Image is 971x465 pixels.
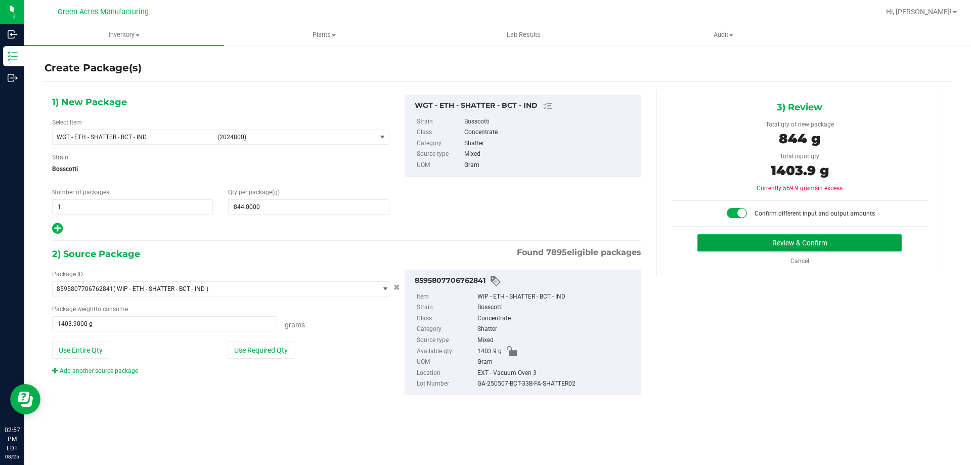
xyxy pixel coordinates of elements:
span: Total qty of new package [766,121,834,128]
button: Cancel button [390,280,403,295]
label: Source type [417,149,462,160]
span: Green Acres Manufacturing [58,8,149,16]
span: in excess [818,185,843,192]
div: Shatter [464,138,635,149]
label: Class [417,313,475,324]
span: (2024800) [217,134,372,141]
span: Hi, [PERSON_NAME]! [886,8,952,16]
span: Currently 559.9 grams [757,185,843,192]
span: Qty per package [228,189,280,196]
a: Lab Results [424,24,624,46]
span: 844 g [779,131,820,147]
span: 3) Review [777,100,822,115]
label: Lot Number [417,378,475,390]
div: Gram [464,160,635,171]
a: Plants [224,24,424,46]
span: 1403.9 g [771,162,829,179]
div: Bosscotti [464,116,635,128]
button: Use Required Qty [228,342,294,359]
div: Gram [477,357,636,368]
span: Plants [225,30,423,39]
span: Confirm different input and output amounts [755,210,875,217]
span: 1) New Package [52,95,127,110]
span: 7895 [546,247,567,257]
span: (g) [272,189,280,196]
div: Concentrate [464,127,635,138]
div: Shatter [477,324,636,335]
label: Strain [417,116,462,128]
input: 1 [53,200,212,214]
div: WIP - ETH - SHATTER - BCT - IND [477,291,636,303]
span: select [376,282,389,296]
a: Add another source package [52,367,138,374]
inline-svg: Inventory [8,51,18,61]
label: UOM [417,160,462,171]
span: Package to consume [52,306,128,313]
h4: Create Package(s) [45,61,142,75]
span: Add new output [52,227,63,234]
span: Bosscotti [52,161,389,177]
label: Class [417,127,462,138]
iframe: Resource center [10,384,40,414]
label: Select Item [52,118,82,127]
label: Source type [417,335,475,346]
button: Use Entire Qty [52,342,109,359]
label: Item [417,291,475,303]
div: WGT - ETH - SHATTER - BCT - IND [415,100,636,112]
inline-svg: Outbound [8,73,18,83]
span: 2) Source Package [52,246,140,262]
span: Number of packages [52,189,109,196]
a: Audit [624,24,823,46]
label: Location [417,368,475,379]
span: Package ID [52,271,83,278]
label: Available qty [417,346,475,357]
p: 02:57 PM EDT [5,426,20,453]
input: 1403.9000 g [53,317,277,331]
div: GA-250507-BCT-33B-FA-SHATTER02 [477,378,636,390]
a: Inventory [24,24,224,46]
label: UOM [417,357,475,368]
div: EXT - Vacuum Oven 3 [477,368,636,379]
span: ( WIP - ETH - SHATTER - BCT - IND ) [113,285,208,292]
span: Inventory [24,30,224,39]
label: Category [417,324,475,335]
span: weight [77,306,96,313]
p: 08/25 [5,453,20,460]
span: select [376,130,389,144]
inline-svg: Inbound [8,29,18,39]
div: Bosscotti [477,302,636,313]
span: Grams [285,321,305,329]
span: 1403.9 g [477,346,502,357]
label: Strain [417,302,475,313]
label: Category [417,138,462,149]
span: Found eligible packages [517,246,641,259]
a: Cancel [790,258,809,265]
div: Concentrate [477,313,636,324]
div: Mixed [477,335,636,346]
span: Lab Results [493,30,554,39]
button: Review & Confirm [697,234,902,251]
div: 8595807706762841 [415,275,636,287]
span: Total input qty [780,153,819,160]
div: Mixed [464,149,635,160]
label: Strain [52,153,68,162]
span: 8595807706762841 [57,285,113,292]
input: 844.0000 [229,200,388,214]
span: Audit [624,30,823,39]
span: WGT - ETH - SHATTER - BCT - IND [57,134,211,141]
